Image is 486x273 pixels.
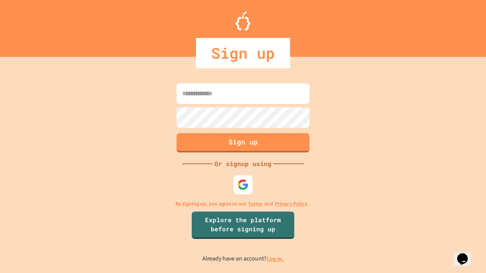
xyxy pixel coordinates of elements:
[275,200,308,208] a: Privacy Policy
[177,133,309,152] button: Sign up
[192,212,294,239] a: Explore the platform before signing up
[423,210,478,242] iframe: chat widget
[454,243,478,265] iframe: chat widget
[237,179,249,190] img: google-icon.svg
[235,11,251,30] img: Logo.svg
[175,200,311,208] p: By signing up, you agree to our and .
[213,159,273,168] div: Or signup using
[202,254,284,264] p: Already have an account?
[267,255,284,263] a: Log in.
[248,200,262,208] a: Terms
[196,38,290,68] div: Sign up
